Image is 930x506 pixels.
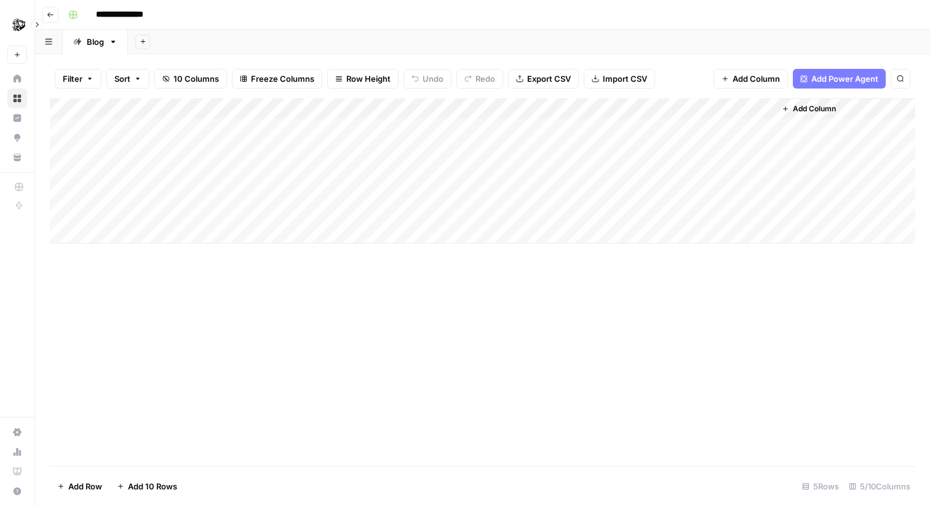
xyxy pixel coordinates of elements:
span: Add Column [793,103,836,114]
div: Blog [87,36,104,48]
span: Add Row [68,480,102,492]
a: Browse [7,89,27,108]
button: Help + Support [7,481,27,501]
button: Add Column [777,101,841,117]
button: Filter [55,69,101,89]
img: ServiceTitan Logo [7,14,30,36]
button: Add Power Agent [793,69,886,89]
button: Undo [403,69,451,89]
a: Learning Hub [7,462,27,481]
button: Redo [456,69,503,89]
span: Redo [475,73,495,85]
button: Add 10 Rows [109,476,185,496]
span: Add Column [733,73,780,85]
span: Add 10 Rows [128,480,177,492]
button: Sort [106,69,149,89]
div: 5/10 Columns [844,476,915,496]
button: Import CSV [584,69,655,89]
button: Freeze Columns [232,69,322,89]
a: Insights [7,108,27,128]
button: Export CSV [508,69,579,89]
span: 10 Columns [173,73,219,85]
a: Settings [7,422,27,442]
button: Workspace: ServiceTitan [7,10,27,41]
span: Add Power Agent [811,73,878,85]
span: Filter [63,73,82,85]
span: Undo [423,73,443,85]
span: Export CSV [527,73,571,85]
a: Usage [7,442,27,462]
button: Add Column [713,69,788,89]
button: Row Height [327,69,399,89]
a: Opportunities [7,128,27,148]
a: Your Data [7,148,27,167]
span: Import CSV [603,73,647,85]
div: 5 Rows [797,476,844,496]
span: Sort [114,73,130,85]
a: Blog [63,30,128,54]
span: Freeze Columns [251,73,314,85]
button: 10 Columns [154,69,227,89]
button: Add Row [50,476,109,496]
span: Row Height [346,73,391,85]
a: Home [7,69,27,89]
